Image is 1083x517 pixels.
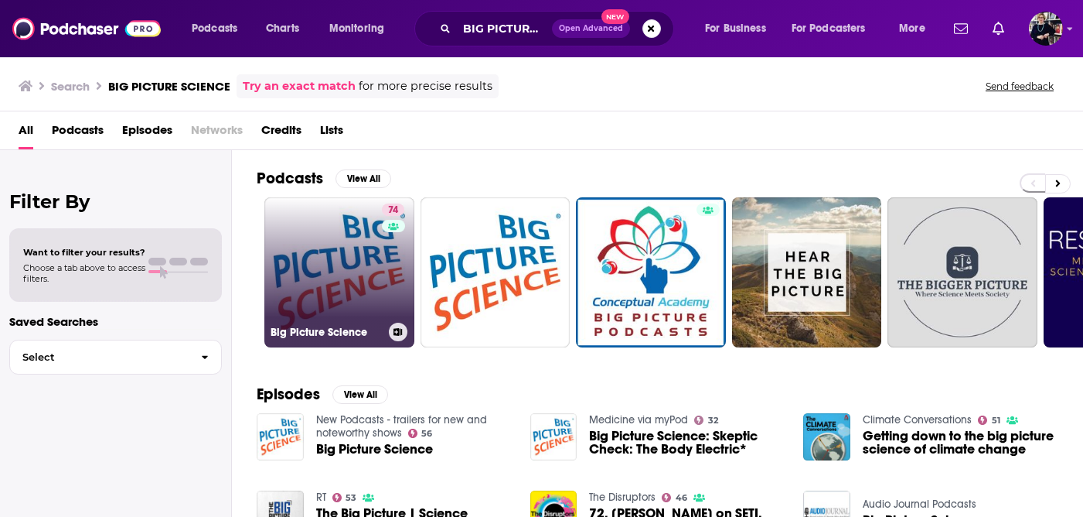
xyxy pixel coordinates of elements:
[408,429,433,438] a: 56
[530,413,577,461] img: Big Picture Science: Skeptic Check: The Body Electric*
[948,15,974,42] a: Show notifications dropdown
[803,413,850,461] img: Getting down to the big picture science of climate change
[266,18,299,39] span: Charts
[257,169,391,188] a: PodcastsView All
[981,80,1058,93] button: Send feedback
[986,15,1010,42] a: Show notifications dropdown
[261,118,301,149] a: Credits
[559,25,623,33] span: Open Advanced
[676,495,687,502] span: 46
[863,498,976,511] a: Audio Journal Podcasts
[23,247,145,258] span: Want to filter your results?
[662,493,687,502] a: 46
[318,16,404,41] button: open menu
[19,118,33,149] a: All
[192,18,237,39] span: Podcasts
[1029,12,1063,46] span: Logged in as ndewey
[705,18,766,39] span: For Business
[329,18,384,39] span: Monitoring
[992,417,1000,424] span: 51
[257,385,388,404] a: EpisodesView All
[256,16,308,41] a: Charts
[382,204,404,216] a: 74
[792,18,866,39] span: For Podcasters
[429,11,689,46] div: Search podcasts, credits, & more...
[978,416,1000,425] a: 51
[332,385,388,404] button: View All
[899,18,925,39] span: More
[589,413,688,426] a: Medicine via myPod
[863,430,1058,456] a: Getting down to the big picture science of climate change
[589,491,656,504] a: The Disruptors
[1029,12,1063,46] img: User Profile
[359,77,492,95] span: for more precise results
[122,118,172,149] a: Episodes
[10,352,189,362] span: Select
[782,16,888,41] button: open menu
[694,416,718,425] a: 32
[457,16,552,41] input: Search podcasts, credits, & more...
[316,443,433,456] a: Big Picture Science
[552,19,630,38] button: Open AdvancedNew
[264,197,414,348] a: 74Big Picture Science
[335,169,391,188] button: View All
[9,314,222,329] p: Saved Searches
[51,79,90,94] h3: Search
[863,413,972,426] a: Climate Conversations
[9,190,222,213] h2: Filter By
[421,430,432,437] span: 56
[191,118,243,149] span: Networks
[257,385,320,404] h2: Episodes
[601,9,629,24] span: New
[23,262,145,284] span: Choose a tab above to access filters.
[694,16,785,41] button: open menu
[271,326,383,339] h3: Big Picture Science
[181,16,257,41] button: open menu
[320,118,343,149] a: Lists
[888,16,945,41] button: open menu
[52,118,104,149] a: Podcasts
[708,417,718,424] span: 32
[589,430,785,456] a: Big Picture Science: Skeptic Check: The Body Electric*
[316,413,487,440] a: New Podcasts - trailers for new and noteworthy shows
[257,169,323,188] h2: Podcasts
[9,340,222,375] button: Select
[332,493,357,502] a: 53
[257,413,304,461] img: Big Picture Science
[346,495,356,502] span: 53
[243,77,356,95] a: Try an exact match
[388,203,398,218] span: 74
[12,14,161,43] img: Podchaser - Follow, Share and Rate Podcasts
[1029,12,1063,46] button: Show profile menu
[108,79,230,94] h3: BIG PICTURE SCIENCE
[316,491,326,504] a: RT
